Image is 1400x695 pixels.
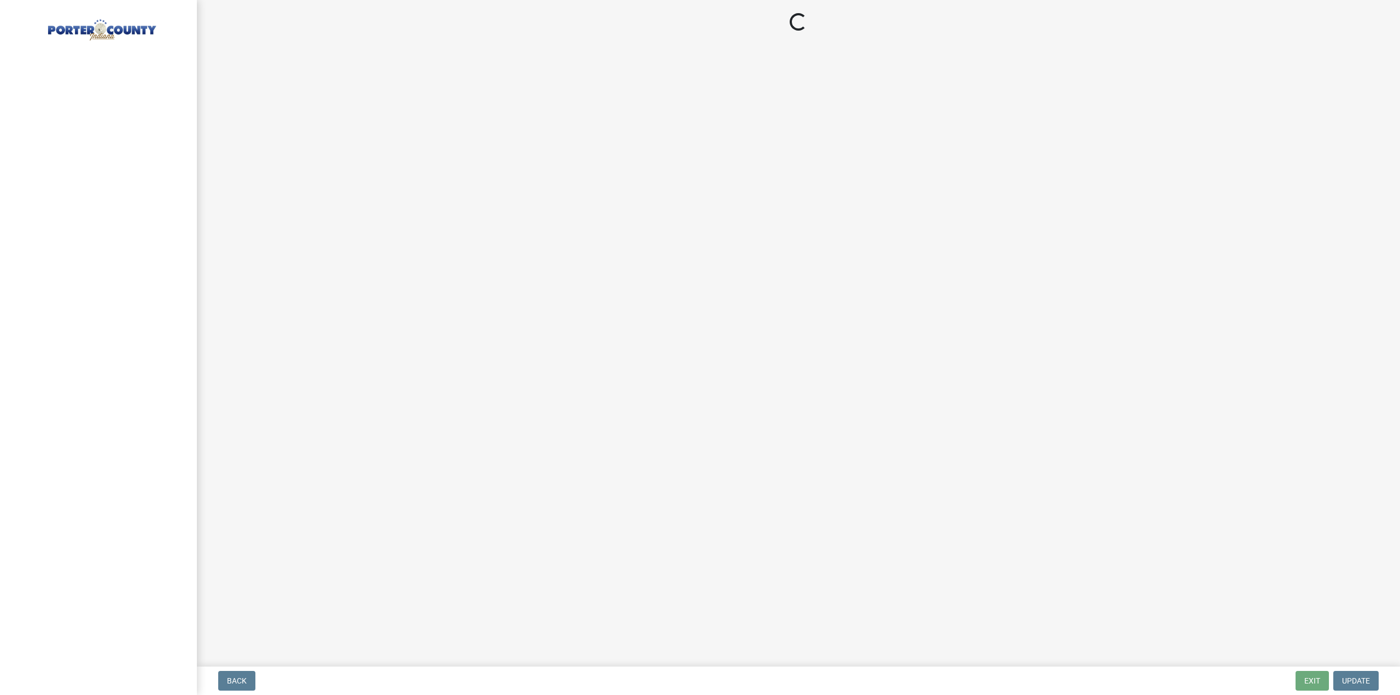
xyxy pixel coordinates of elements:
[1342,676,1370,685] span: Update
[1296,671,1329,691] button: Exit
[22,11,179,42] img: Porter County, Indiana
[1333,671,1379,691] button: Update
[218,671,255,691] button: Back
[227,676,247,685] span: Back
